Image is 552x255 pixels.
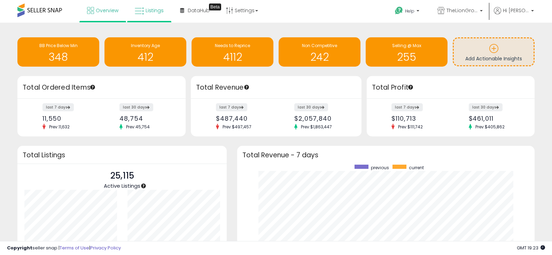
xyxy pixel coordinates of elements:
label: last 30 days [119,103,153,111]
span: current [409,165,424,171]
span: Prev: $111,742 [395,124,426,130]
span: Add Actionable Insights [465,55,522,62]
a: Needs to Reprice 4112 [192,37,273,67]
span: TheLionGroup US [446,7,478,14]
span: Inventory Age [131,43,160,48]
strong: Copyright [7,245,32,251]
div: $461,011 [469,115,522,122]
div: seller snap | | [7,245,121,252]
label: last 7 days [216,103,247,111]
a: Selling @ Max 255 [366,37,448,67]
h3: Total Profit [372,83,530,92]
span: Prev: $497,457 [219,124,255,130]
h3: Total Listings [23,152,221,158]
label: last 7 days [391,103,423,111]
h1: 348 [21,51,96,63]
a: BB Price Below Min 348 [17,37,99,67]
div: Tooltip anchor [209,3,221,10]
div: $487,440 [216,115,271,122]
span: Overview [96,7,118,14]
a: Non Competitive 242 [279,37,360,67]
span: Prev: $405,862 [472,124,508,130]
span: Prev: 11,632 [46,124,73,130]
span: DataHub [188,7,210,14]
h1: 412 [108,51,183,63]
span: previous [371,165,389,171]
div: Tooltip anchor [90,84,96,90]
div: 48,754 [119,115,173,122]
span: 2025-09-9 19:23 GMT [517,245,545,251]
label: last 30 days [469,103,503,111]
span: BB Price Below Min [39,43,78,48]
i: Get Help [395,6,403,15]
a: Help [389,1,426,23]
a: Inventory Age 412 [104,37,186,67]
label: last 7 days [42,103,74,111]
span: Prev: 45,754 [123,124,153,130]
label: last 30 days [294,103,328,111]
span: Listings [146,7,164,14]
div: Tooltip anchor [140,183,147,189]
span: Help [405,8,414,14]
h1: 255 [369,51,444,63]
span: Active Listings [104,182,140,189]
h3: Total Revenue [196,83,356,92]
div: Tooltip anchor [243,84,250,90]
div: $110,713 [391,115,445,122]
h3: Total Revenue - 7 days [242,152,529,158]
div: 11,550 [42,115,96,122]
a: Hi [PERSON_NAME] [494,7,534,23]
p: 25,115 [104,169,140,182]
div: Tooltip anchor [407,84,414,90]
a: Terms of Use [60,245,89,251]
span: Needs to Reprice [215,43,250,48]
span: Non Competitive [302,43,337,48]
a: Add Actionable Insights [454,38,534,65]
div: $2,057,840 [294,115,349,122]
h1: 242 [282,51,357,63]
span: Selling @ Max [392,43,421,48]
span: Prev: $1,863,447 [297,124,335,130]
span: Hi [PERSON_NAME] [503,7,529,14]
a: Privacy Policy [90,245,121,251]
h1: 4112 [195,51,270,63]
h3: Total Ordered Items [23,83,180,92]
